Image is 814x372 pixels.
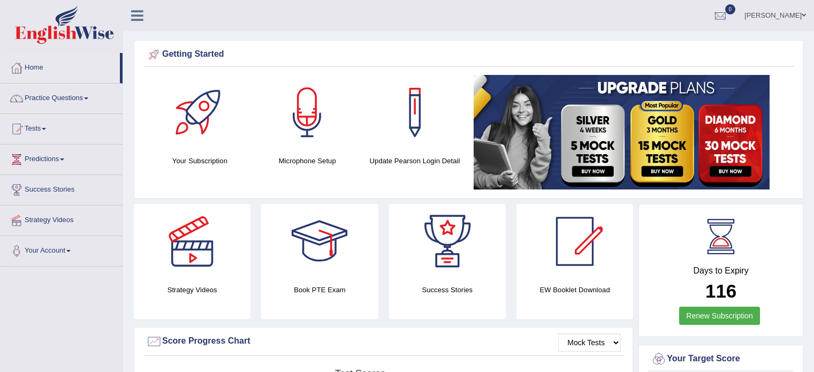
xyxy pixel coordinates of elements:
div: Getting Started [146,47,791,63]
b: 116 [705,280,736,301]
a: Practice Questions [1,83,123,110]
div: Your Target Score [651,351,791,367]
span: 0 [725,4,736,14]
a: Home [1,53,120,80]
h4: Strategy Videos [134,284,250,295]
h4: Success Stories [389,284,506,295]
a: Tests [1,114,123,141]
h4: EW Booklet Download [516,284,633,295]
h4: Microphone Setup [259,155,356,166]
a: Strategy Videos [1,206,123,232]
h4: Update Pearson Login Detail [367,155,463,166]
h4: Days to Expiry [651,266,791,276]
a: Renew Subscription [679,307,760,325]
h4: Book PTE Exam [261,284,378,295]
h4: Your Subscription [151,155,248,166]
a: Predictions [1,145,123,171]
a: Your Account [1,236,123,263]
img: small5.jpg [474,75,770,189]
a: Success Stories [1,175,123,202]
div: Score Progress Chart [146,333,621,350]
